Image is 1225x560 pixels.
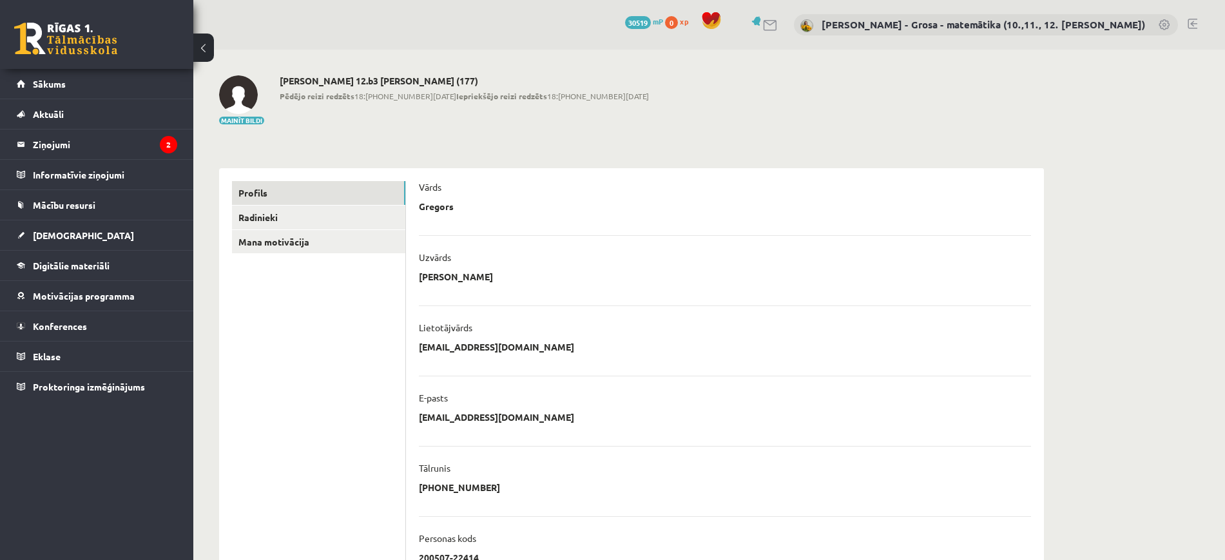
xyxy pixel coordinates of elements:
span: 18:[PHONE_NUMBER][DATE] 18:[PHONE_NUMBER][DATE] [280,90,649,102]
p: Uzvārds [419,251,451,263]
span: mP [653,16,663,26]
a: Proktoringa izmēģinājums [17,372,177,401]
a: Motivācijas programma [17,281,177,311]
p: Vārds [419,181,441,193]
b: Pēdējo reizi redzēts [280,91,354,101]
i: 2 [160,136,177,153]
p: Gregors [419,200,454,212]
p: [EMAIL_ADDRESS][DOMAIN_NAME] [419,411,574,423]
p: E-pasts [419,392,448,403]
span: Aktuāli [33,108,64,120]
a: Rīgas 1. Tālmācības vidusskola [14,23,117,55]
a: Ziņojumi2 [17,130,177,159]
img: Gregors Pauliņš [219,75,258,114]
p: Lietotājvārds [419,322,472,333]
p: [PERSON_NAME] [419,271,493,282]
span: Motivācijas programma [33,290,135,302]
a: 30519 mP [625,16,663,26]
a: 0 xp [665,16,695,26]
a: [DEMOGRAPHIC_DATA] [17,220,177,250]
span: 0 [665,16,678,29]
legend: Ziņojumi [33,130,177,159]
a: [PERSON_NAME] - Grosa - matemātika (10.,11., 12. [PERSON_NAME]) [822,18,1145,31]
b: Iepriekšējo reizi redzēts [456,91,547,101]
span: [DEMOGRAPHIC_DATA] [33,229,134,241]
p: Tālrunis [419,462,450,474]
a: Informatīvie ziņojumi [17,160,177,189]
a: Radinieki [232,206,405,229]
button: Mainīt bildi [219,117,264,124]
a: Sākums [17,69,177,99]
a: Mācību resursi [17,190,177,220]
p: [PHONE_NUMBER] [419,481,500,493]
span: Digitālie materiāli [33,260,110,271]
span: Proktoringa izmēģinājums [33,381,145,392]
a: Aktuāli [17,99,177,129]
h2: [PERSON_NAME] 12.b3 [PERSON_NAME] (177) [280,75,649,86]
a: Eklase [17,342,177,371]
legend: Informatīvie ziņojumi [33,160,177,189]
img: Laima Tukāne - Grosa - matemātika (10.,11., 12. klase) [800,19,813,32]
span: Sākums [33,78,66,90]
span: 30519 [625,16,651,29]
a: Konferences [17,311,177,341]
p: Personas kods [419,532,476,544]
a: Profils [232,181,405,205]
span: Mācību resursi [33,199,95,211]
span: Eklase [33,351,61,362]
p: [EMAIL_ADDRESS][DOMAIN_NAME] [419,341,574,352]
span: xp [680,16,688,26]
a: Mana motivācija [232,230,405,254]
span: Konferences [33,320,87,332]
a: Digitālie materiāli [17,251,177,280]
